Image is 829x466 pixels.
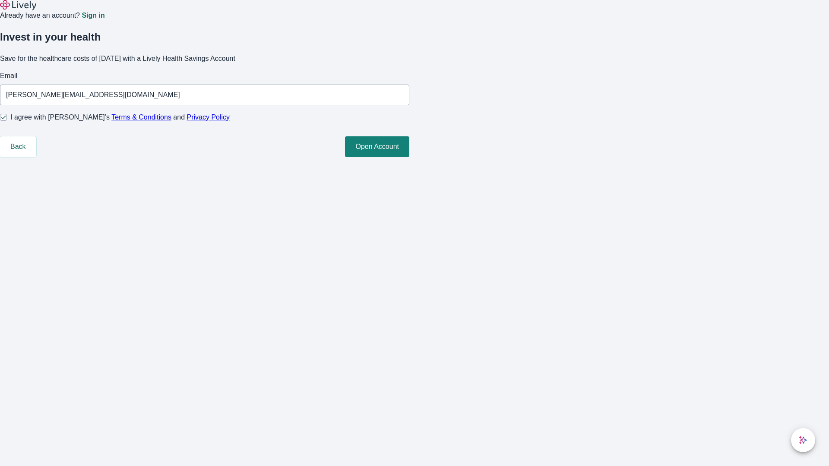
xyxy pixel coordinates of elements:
a: Sign in [82,12,104,19]
svg: Lively AI Assistant [799,436,807,444]
button: chat [791,428,815,452]
button: Open Account [345,136,409,157]
span: I agree with [PERSON_NAME]’s and [10,112,230,123]
a: Privacy Policy [187,113,230,121]
a: Terms & Conditions [111,113,171,121]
